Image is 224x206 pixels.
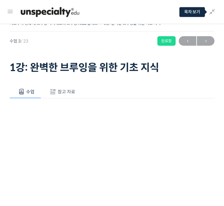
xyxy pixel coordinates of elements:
span: 수업 3 [10,39,28,43]
a: ←이전 [179,36,196,46]
span: ← [179,37,196,45]
a: 홈 [2,153,42,169]
h1: 1강: 완벽한 브루잉을 위한 기초 지식 [10,62,214,74]
span: 대화 [58,163,66,168]
a: 다음→ [197,36,214,46]
span: 수업 [26,89,34,95]
span: / 23 [21,38,28,44]
a: 설정 [82,153,122,169]
span: 홈 [20,163,24,168]
span: 설정 [98,163,106,168]
div: 완료함 [157,36,176,46]
a: 대화 [42,153,82,169]
span: 참고 자료 [58,89,75,95]
span: → [197,37,214,45]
